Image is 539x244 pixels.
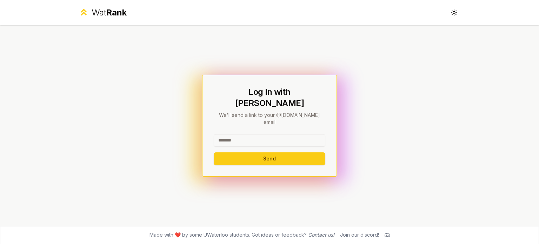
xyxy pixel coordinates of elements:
[106,7,127,18] span: Rank
[214,86,325,109] h1: Log In with [PERSON_NAME]
[79,7,127,18] a: WatRank
[214,112,325,126] p: We'll send a link to your @[DOMAIN_NAME] email
[214,152,325,165] button: Send
[308,232,334,238] a: Contact us!
[92,7,127,18] div: Wat
[340,231,379,238] div: Join our discord!
[149,231,334,238] span: Made with ❤️ by some UWaterloo students. Got ideas or feedback?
